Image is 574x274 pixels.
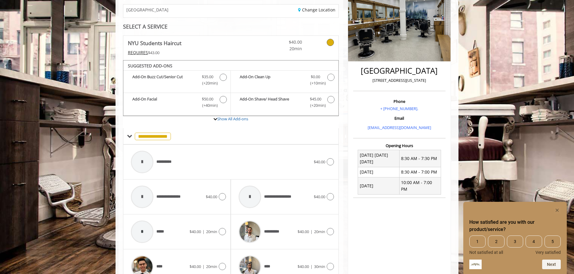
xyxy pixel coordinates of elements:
span: 20min [206,264,217,269]
b: Add-On Buzz Cut/Senior Cut [132,74,196,86]
label: Add-On Shave/ Head Shave [234,96,335,110]
span: 30min [314,264,325,269]
span: 5 [545,236,561,248]
span: 20min [314,229,325,234]
td: [DATE] [DATE] [DATE] [358,150,400,167]
span: $40.00 [190,264,201,269]
b: Add-On Facial [132,96,196,109]
span: (+20min ) [307,102,324,109]
span: $40.00 [298,264,309,269]
span: This service needs some Advance to be paid before we block your appointment [128,50,148,55]
div: How satisfied are you with our product/service? Select an option from 1 to 5, with 1 being Not sa... [469,236,561,255]
a: Show All Add-ons [217,116,248,122]
span: $40.00 [267,39,302,45]
b: Add-On Shave/ Head Shave [240,96,304,109]
button: Next question [542,260,561,269]
span: | [310,264,313,269]
span: $35.00 [202,74,213,80]
span: $40.00 [298,229,309,234]
b: Add-On Clean Up [240,74,304,86]
span: 1 [469,236,486,248]
span: Very satisfied [535,250,561,255]
span: $40.00 [314,194,325,199]
span: $40.00 [190,229,201,234]
span: $40.00 [206,194,217,199]
span: | [202,264,205,269]
span: (+40min ) [199,102,217,109]
div: $43.00 [128,49,249,56]
span: 4 [526,236,542,248]
h3: Email [355,116,444,120]
p: [STREET_ADDRESS][US_STATE] [355,77,444,84]
span: $0.00 [311,74,320,80]
td: [DATE] [358,177,400,195]
span: (+10min ) [307,80,324,86]
span: [GEOGRAPHIC_DATA] [126,8,168,12]
h3: Opening Hours [353,143,446,148]
h3: Phone [355,99,444,103]
span: 2 [488,236,504,248]
td: [DATE] [358,167,400,177]
span: 20min [206,229,217,234]
h2: How satisfied are you with our product/service? Select an option from 1 to 5, with 1 being Not sa... [469,219,561,233]
span: | [202,229,205,234]
a: Change Location [298,7,335,13]
label: Add-On Clean Up [234,74,335,88]
h2: [GEOGRAPHIC_DATA] [355,66,444,75]
div: SELECT A SERVICE [123,24,339,29]
div: NYU Students Haircut Add-onS [123,60,339,116]
td: 10:00 AM - 7:00 PM [399,177,441,195]
span: $45.00 [310,96,321,102]
b: NYU Students Haircut [128,39,181,47]
span: Not satisfied at all [469,250,503,255]
span: 20min [267,45,302,52]
button: Hide survey [554,207,561,214]
a: [EMAIL_ADDRESS][DOMAIN_NAME] [368,125,431,130]
label: Add-On Facial [126,96,227,110]
label: Add-On Buzz Cut/Senior Cut [126,74,227,88]
span: | [310,229,313,234]
td: 8:30 AM - 7:30 PM [399,150,441,167]
span: $40.00 [314,159,325,165]
span: (+20min ) [199,80,217,86]
a: + [PHONE_NUMBER]. [380,106,418,111]
span: $50.00 [202,96,213,102]
div: How satisfied are you with our product/service? Select an option from 1 to 5, with 1 being Not sa... [469,207,561,269]
span: 3 [507,236,523,248]
td: 8:30 AM - 7:00 PM [399,167,441,177]
b: SUGGESTED ADD-ONS [128,63,172,69]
